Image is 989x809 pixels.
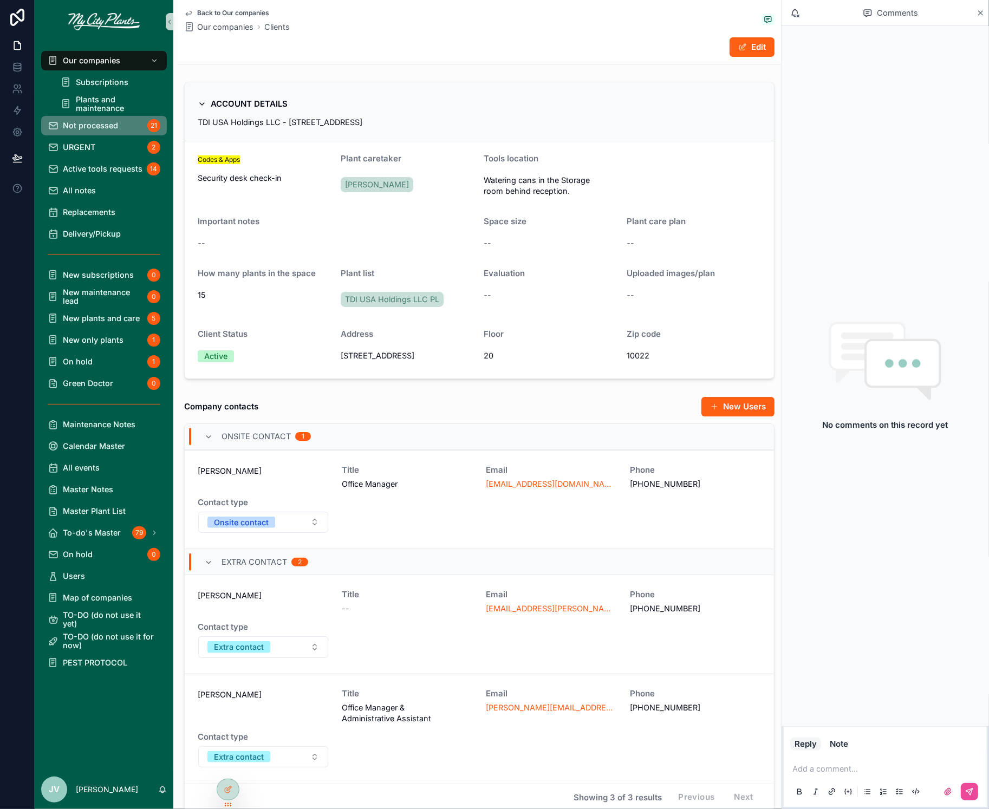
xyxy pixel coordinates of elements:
a: Calendar Master [41,436,167,456]
div: 1 [302,432,304,441]
div: Extra contact [214,641,264,653]
img: App logo [68,13,140,30]
span: -- [484,290,491,301]
div: Onsite contact [214,517,269,529]
a: [PERSON_NAME]Title--Email[EMAIL_ADDRESS][PERSON_NAME][DOMAIN_NAME]Phone[PHONE_NUMBER]Contact type... [185,575,774,674]
span: Important notes [198,216,259,226]
div: 2 [147,141,160,154]
span: All notes [63,186,96,195]
a: On hold0 [41,545,167,564]
div: Active [204,350,227,362]
div: 0 [147,548,160,561]
a: PEST PROTOCOL [41,653,167,673]
span: To-do's Master [63,529,121,537]
span: Space size [484,216,526,226]
span: URGENT [63,143,95,152]
span: Phone [630,590,761,599]
div: Note [830,740,848,748]
span: Office Manager & Administrative Assistant [342,702,473,724]
a: All events [41,458,167,478]
a: New only plants1 [41,330,167,350]
span: [PERSON_NAME] [198,466,329,477]
a: Not processed21 [41,116,167,135]
span: Floor [484,329,504,339]
a: To-do's Master79 [41,523,167,543]
span: Client Status [198,329,248,339]
a: TO-DO (do not use it yet) [41,610,167,629]
a: Back to Our companies [184,9,269,17]
span: Master Notes [63,485,113,494]
a: Our companies [184,22,253,32]
div: 0 [147,269,160,282]
span: [PERSON_NAME] [198,590,329,601]
div: 0 [147,290,160,303]
a: Map of companies [41,588,167,608]
div: 21 [147,119,160,132]
span: Master Plant List [63,507,126,516]
a: [PERSON_NAME]TitleOffice ManagerEmail[EMAIL_ADDRESS][DOMAIN_NAME]Phone[PHONE_NUMBER]Contact typeS... [185,450,774,549]
a: Replacements [41,203,167,222]
a: Users [41,566,167,586]
span: On hold [63,357,93,366]
span: New only plants [63,336,123,344]
span: Comments [877,6,918,19]
span: Title [342,590,473,599]
span: [PERSON_NAME] [198,689,329,700]
span: Contact type [198,498,329,507]
a: Green Doctor0 [41,374,167,393]
span: How many plants in the space [198,268,316,278]
div: 79 [132,526,146,539]
span: [PHONE_NUMBER] [630,702,761,713]
div: 5 [147,312,160,325]
h2: ACCOUNT DETAILS [211,95,288,113]
a: Subscriptions [54,73,167,92]
button: Edit [730,37,775,57]
span: Email [486,590,617,599]
span: TO-DO (do not use it for now) [63,632,156,650]
span: 10022 [627,350,761,361]
span: New subscriptions [63,271,134,279]
a: Master Notes [41,480,167,499]
a: New subscriptions0 [41,265,167,285]
span: New maintenance lead [63,288,143,305]
span: TO-DO (do not use it yet) [63,611,156,628]
span: Title [342,689,473,698]
span: -- [484,238,491,249]
span: Address [341,329,373,339]
a: URGENT2 [41,138,167,157]
span: PEST PROTOCOL [63,658,127,667]
span: Our companies [63,56,120,65]
span: Security desk check-in [198,173,282,182]
a: New Users [701,397,775,416]
span: -- [627,238,634,249]
span: Onsite contact [222,431,291,442]
span: Showing 3 of 3 results [574,793,662,802]
span: All events [63,464,100,472]
a: Our companies [41,51,167,70]
span: Back to Our companies [197,9,269,17]
span: [PERSON_NAME] [345,179,409,190]
a: [PERSON_NAME] [341,177,413,192]
mark: Codes & Apps [198,155,240,164]
span: Title [342,466,473,474]
span: [STREET_ADDRESS] [341,350,475,361]
span: Replacements [63,208,115,217]
div: 0 [147,377,160,390]
span: New plants and care [63,314,140,323]
a: Active tools requests14 [41,159,167,179]
a: Delivery/Pickup [41,224,167,244]
span: [PHONE_NUMBER] [630,479,761,490]
div: 2 [298,558,302,566]
span: Maintenance Notes [63,420,135,429]
span: Plant caretaker [341,153,401,164]
a: Master Plant List [41,501,167,521]
a: On hold1 [41,352,167,371]
span: Evaluation [484,268,525,278]
a: [EMAIL_ADDRESS][PERSON_NAME][DOMAIN_NAME] [486,603,617,614]
div: Extra contact [214,751,264,763]
button: Note [825,738,853,751]
span: TDI USA Holdings LLC - [STREET_ADDRESS] [198,118,362,127]
a: New plants and care5 [41,309,167,328]
span: TDI USA Holdings LLC PL [345,294,439,305]
a: [EMAIL_ADDRESS][DOMAIN_NAME] [486,479,617,490]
